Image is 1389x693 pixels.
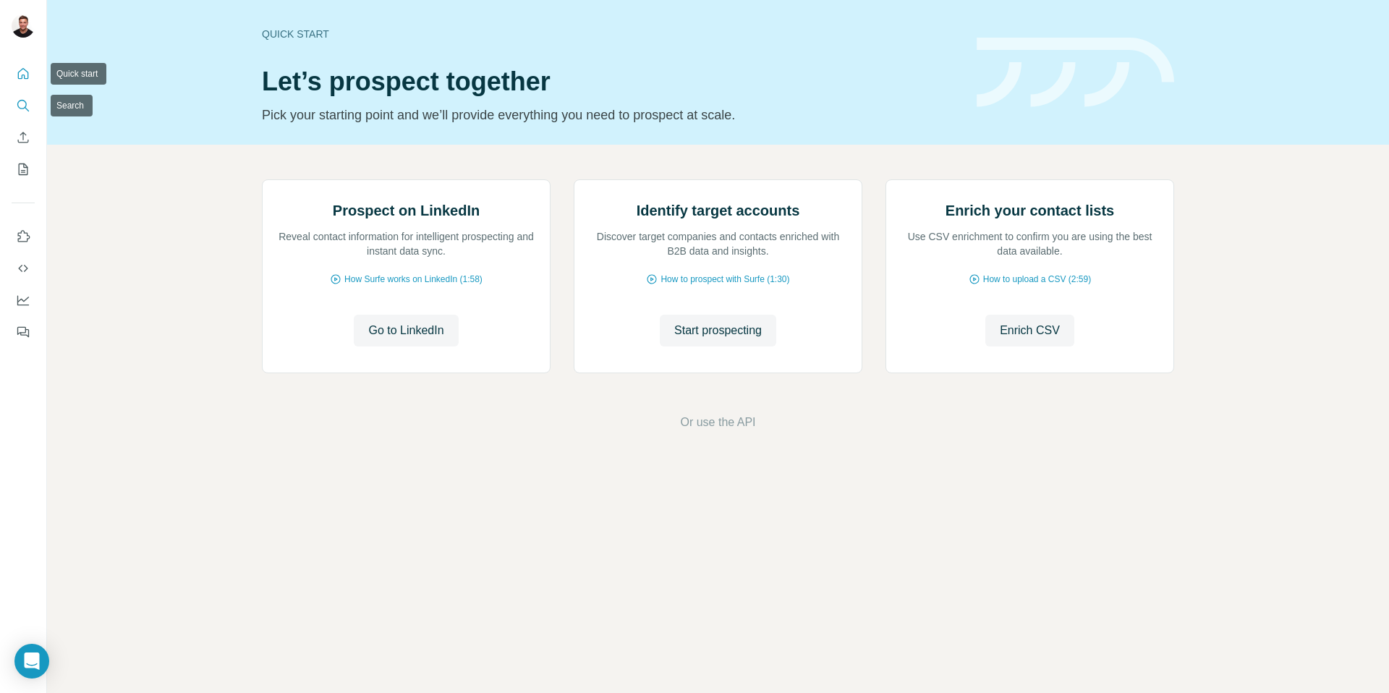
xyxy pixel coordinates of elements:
[985,315,1074,346] button: Enrich CSV
[262,67,959,96] h1: Let’s prospect together
[12,255,35,281] button: Use Surfe API
[1000,322,1060,339] span: Enrich CSV
[12,124,35,150] button: Enrich CSV
[12,319,35,345] button: Feedback
[637,200,800,221] h2: Identify target accounts
[277,229,535,258] p: Reveal contact information for intelligent prospecting and instant data sync.
[368,322,443,339] span: Go to LinkedIn
[12,224,35,250] button: Use Surfe on LinkedIn
[946,200,1114,221] h2: Enrich your contact lists
[354,315,458,346] button: Go to LinkedIn
[262,27,959,41] div: Quick start
[977,38,1174,108] img: banner
[660,273,789,286] span: How to prospect with Surfe (1:30)
[12,14,35,38] img: Avatar
[14,644,49,679] div: Open Intercom Messenger
[333,200,480,221] h2: Prospect on LinkedIn
[589,229,847,258] p: Discover target companies and contacts enriched with B2B data and insights.
[901,229,1159,258] p: Use CSV enrichment to confirm you are using the best data available.
[344,273,483,286] span: How Surfe works on LinkedIn (1:58)
[12,156,35,182] button: My lists
[680,414,755,431] button: Or use the API
[12,287,35,313] button: Dashboard
[12,61,35,87] button: Quick start
[262,105,959,125] p: Pick your starting point and we’ll provide everything you need to prospect at scale.
[983,273,1091,286] span: How to upload a CSV (2:59)
[12,93,35,119] button: Search
[660,315,776,346] button: Start prospecting
[674,322,762,339] span: Start prospecting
